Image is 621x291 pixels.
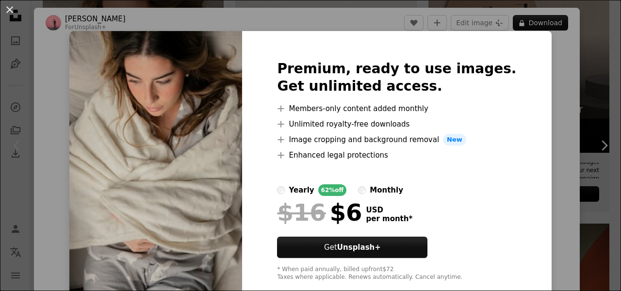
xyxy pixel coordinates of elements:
[277,200,326,225] span: $16
[277,134,516,145] li: Image cropping and background removal
[443,134,466,145] span: New
[277,103,516,114] li: Members-only content added monthly
[337,243,381,252] strong: Unsplash+
[277,60,516,95] h2: Premium, ready to use images. Get unlimited access.
[289,184,314,196] div: yearly
[366,206,412,214] span: USD
[358,186,366,194] input: monthly
[277,149,516,161] li: Enhanced legal protections
[318,184,347,196] div: 62% off
[277,237,427,258] button: GetUnsplash+
[366,214,412,223] span: per month *
[370,184,403,196] div: monthly
[277,266,516,281] div: * When paid annually, billed upfront $72 Taxes where applicable. Renews automatically. Cancel any...
[277,200,362,225] div: $6
[277,118,516,130] li: Unlimited royalty-free downloads
[277,186,285,194] input: yearly62%off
